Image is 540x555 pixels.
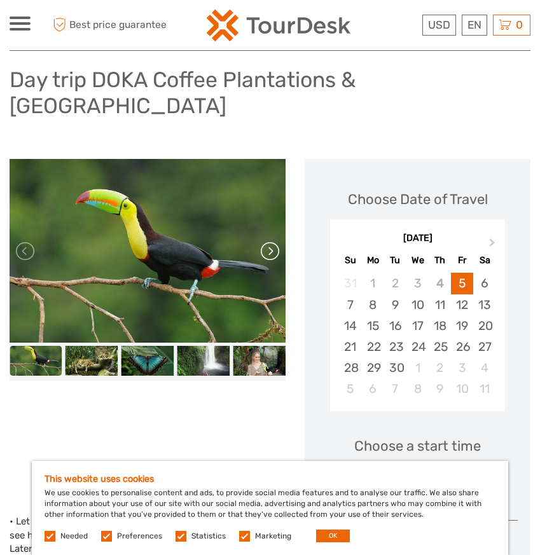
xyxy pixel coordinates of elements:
[429,336,451,357] div: Choose Thursday, September 25th, 2025
[406,273,429,294] div: Not available Wednesday, September 3rd, 2025
[255,531,291,542] label: Marketing
[348,189,488,209] div: Choose Date of Travel
[406,357,429,378] div: Choose Wednesday, October 1st, 2025
[339,273,361,294] div: Not available Sunday, August 31st, 2025
[362,357,384,378] div: Choose Monday, September 29th, 2025
[473,357,495,378] div: Choose Saturday, October 4th, 2025
[429,357,451,378] div: Choose Thursday, October 2nd, 2025
[339,315,361,336] div: Choose Sunday, September 14th, 2025
[384,378,406,399] div: Choose Tuesday, October 7th, 2025
[384,315,406,336] div: Choose Tuesday, September 16th, 2025
[10,346,62,376] img: 94e1e41f09d64ef994643afd01d1c554_slider_thumbnail.jpg
[191,531,226,542] label: Statistics
[384,336,406,357] div: Choose Tuesday, September 23rd, 2025
[339,357,361,378] div: Choose Sunday, September 28th, 2025
[462,15,487,36] div: EN
[362,315,384,336] div: Choose Monday, September 15th, 2025
[117,531,162,542] label: Preferences
[473,252,495,269] div: Sa
[339,336,361,357] div: Choose Sunday, September 21st, 2025
[66,346,118,376] img: 4bc4eb532ee64dd59647fbcc692c9bde_slider_thumbnail.jpg
[473,378,495,399] div: Choose Saturday, October 11th, 2025
[233,346,286,376] img: 0c88a1150a2747d4aacb533de5189a00_slider_thumbnail.jpg
[362,252,384,269] div: Mo
[473,273,495,294] div: Choose Saturday, September 6th, 2025
[45,474,495,484] h5: This website uses cookies
[473,315,495,336] div: Choose Saturday, September 20th, 2025
[354,436,481,456] span: Choose a start time
[473,294,495,315] div: Choose Saturday, September 13th, 2025
[121,346,174,376] img: 468ccf4e3bbc48f7ad7f139020e73454_slider_thumbnail.jpg
[451,378,473,399] div: Choose Friday, October 10th, 2025
[50,15,167,36] span: Best price guarantee
[451,273,473,294] div: Choose Friday, September 5th, 2025
[384,273,406,294] div: Not available Tuesday, September 2nd, 2025
[18,22,144,32] p: We're away right now. Please check back later!
[362,378,384,399] div: Choose Monday, October 6th, 2025
[429,378,451,399] div: Choose Thursday, October 9th, 2025
[451,357,473,378] div: Choose Friday, October 3rd, 2025
[362,294,384,315] div: Choose Monday, September 8th, 2025
[451,252,473,269] div: Fr
[339,378,361,399] div: Choose Sunday, October 5th, 2025
[60,531,88,542] label: Needed
[429,252,451,269] div: Th
[330,232,505,245] div: [DATE]
[384,294,406,315] div: Choose Tuesday, September 9th, 2025
[177,346,230,376] img: a88a8f0957bf449fad6a29b5140437b9_slider_thumbnail.jpg
[384,252,406,269] div: Tu
[334,273,501,399] div: month 2025-09
[429,294,451,315] div: Choose Thursday, September 11th, 2025
[362,273,384,294] div: Not available Monday, September 1st, 2025
[207,10,350,41] img: 2254-3441b4b5-4e5f-4d00-b396-31f1d84a6ebf_logo_small.png
[10,159,286,343] img: 94e1e41f09d64ef994643afd01d1c554_main_slider.jpg
[451,336,473,357] div: Choose Friday, September 26th, 2025
[384,357,406,378] div: Choose Tuesday, September 30th, 2025
[406,252,429,269] div: We
[339,252,361,269] div: Su
[339,294,361,315] div: Choose Sunday, September 7th, 2025
[362,336,384,357] div: Choose Monday, September 22nd, 2025
[451,294,473,315] div: Choose Friday, September 12th, 2025
[473,336,495,357] div: Choose Saturday, September 27th, 2025
[514,18,525,31] span: 0
[429,315,451,336] div: Choose Thursday, September 18th, 2025
[406,336,429,357] div: Choose Wednesday, September 24th, 2025
[428,18,450,31] span: USD
[429,273,451,294] div: Not available Thursday, September 4th, 2025
[146,20,162,35] button: Open LiveChat chat widget
[316,530,350,542] button: OK
[483,235,504,256] button: Next Month
[10,67,530,118] h1: Day trip DOKA Coffee Plantations & [GEOGRAPHIC_DATA]
[451,315,473,336] div: Choose Friday, September 19th, 2025
[406,315,429,336] div: Choose Wednesday, September 17th, 2025
[32,461,508,555] div: We use cookies to personalise content and ads, to provide social media features and to analyse ou...
[406,294,429,315] div: Choose Wednesday, September 10th, 2025
[406,378,429,399] div: Choose Wednesday, October 8th, 2025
